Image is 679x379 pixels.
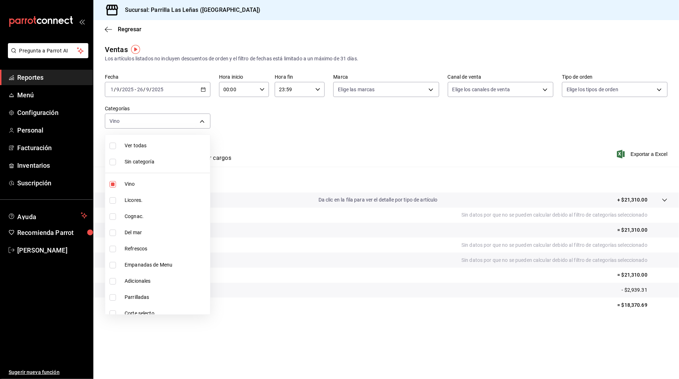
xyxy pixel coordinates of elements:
[125,229,207,236] span: Del mar
[125,197,207,204] span: Licores.
[125,261,207,269] span: Empanadas de Menu
[131,45,140,54] img: Tooltip marker
[125,142,207,149] span: Ver todas
[125,245,207,253] span: Refrescos
[125,158,207,166] span: Sin categoría
[125,310,207,317] span: Corte selecto
[125,213,207,220] span: Cognac.
[125,277,207,285] span: Adicionales
[125,180,207,188] span: Vino
[125,294,207,301] span: Parrilladas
